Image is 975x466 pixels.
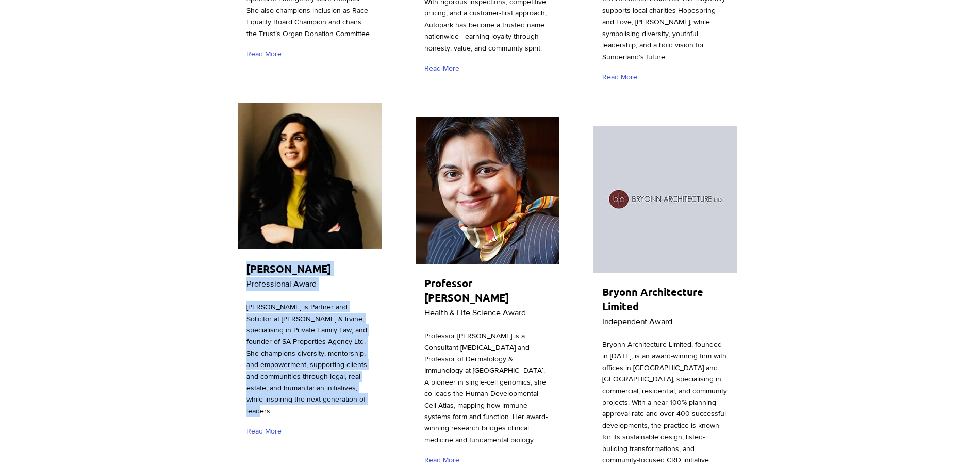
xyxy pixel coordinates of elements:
span: Read More [246,49,282,59]
span: Bryonn Architecture Limited [602,285,703,313]
span: Read More [602,72,637,82]
span: [PERSON_NAME] is Partner and Solicitor at [PERSON_NAME] & Irvine, specialising in Private Family ... [246,303,367,415]
a: Read More [246,45,286,63]
span: Read More [246,426,282,437]
span: Read More [424,63,459,74]
span: Independent Award [602,317,672,326]
span: [PERSON_NAME] [246,262,331,275]
a: Read More [246,422,286,440]
span: Professor [PERSON_NAME] [424,276,509,304]
span: Professional Award [246,279,317,288]
span: Professor [PERSON_NAME] is a Consultant [MEDICAL_DATA] and Professor of Dermatology & Immunology ... [424,331,548,444]
div: finalists website (2).jpg [593,126,737,273]
span: Read More [424,455,459,465]
a: Read More [424,59,464,77]
div: awards 2025 finalists (3).png [238,103,382,249]
span: Health & Life Science Award [424,308,526,317]
a: Read More [602,68,642,86]
div: awards 2025 finalists (22).png [416,117,559,264]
